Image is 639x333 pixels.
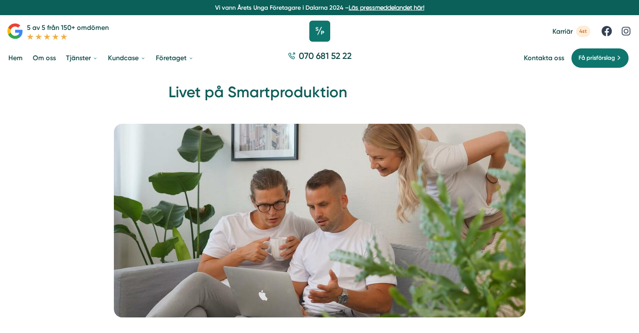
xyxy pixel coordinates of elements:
[31,47,58,69] a: Om oss
[524,54,564,62] a: Kontakta oss
[114,124,526,317] img: Livet på Smartproduktion
[576,26,590,37] span: 4st
[168,82,471,109] h1: Livet på Smartproduktion
[299,50,352,62] span: 070 681 52 22
[349,4,424,11] a: Läs pressmeddelandet här!
[3,3,636,12] p: Vi vann Årets Unga Företagare i Dalarna 2024 –
[7,47,24,69] a: Hem
[579,53,615,63] span: Få prisförslag
[571,48,629,68] a: Få prisförslag
[64,47,100,69] a: Tjänster
[552,27,573,35] span: Karriär
[154,47,195,69] a: Företaget
[106,47,147,69] a: Kundcase
[552,26,590,37] a: Karriär 4st
[284,50,355,66] a: 070 681 52 22
[27,22,109,33] p: 5 av 5 från 150+ omdömen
